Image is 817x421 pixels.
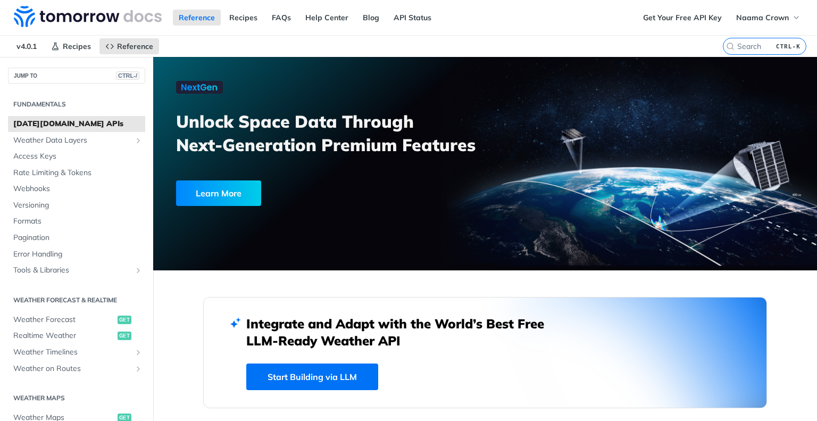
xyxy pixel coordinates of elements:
[13,135,131,146] span: Weather Data Layers
[13,200,143,211] span: Versioning
[8,246,145,262] a: Error Handling
[13,216,143,227] span: Formats
[388,10,437,26] a: API Status
[637,10,728,26] a: Get Your Free API Key
[8,181,145,197] a: Webhooks
[118,332,131,340] span: get
[8,344,145,360] a: Weather TimelinesShow subpages for Weather Timelines
[13,315,115,325] span: Weather Forecast
[223,10,263,26] a: Recipes
[176,180,261,206] div: Learn More
[8,312,145,328] a: Weather Forecastget
[13,168,143,178] span: Rate Limiting & Tokens
[8,68,145,84] button: JUMP TOCTRL-/
[8,165,145,181] a: Rate Limiting & Tokens
[8,393,145,403] h2: Weather Maps
[13,151,143,162] span: Access Keys
[8,262,145,278] a: Tools & LibrariesShow subpages for Tools & Libraries
[118,316,131,324] span: get
[8,197,145,213] a: Versioning
[736,13,789,22] span: Naama Crown
[299,10,354,26] a: Help Center
[45,38,97,54] a: Recipes
[13,331,115,341] span: Realtime Weather
[134,266,143,275] button: Show subpages for Tools & Libraries
[134,348,143,357] button: Show subpages for Weather Timelines
[63,42,91,51] span: Recipes
[726,42,735,51] svg: Search
[13,364,131,374] span: Weather on Routes
[266,10,297,26] a: FAQs
[13,265,131,276] span: Tools & Libraries
[14,6,162,27] img: Tomorrow.io Weather API Docs
[134,365,143,373] button: Show subpages for Weather on Routes
[8,328,145,344] a: Realtime Weatherget
[8,133,145,148] a: Weather Data LayersShow subpages for Weather Data Layers
[8,361,145,377] a: Weather on RoutesShow subpages for Weather on Routes
[99,38,159,54] a: Reference
[13,119,143,129] span: [DATE][DOMAIN_NAME] APIs
[173,10,221,26] a: Reference
[176,180,432,206] a: Learn More
[11,38,43,54] span: v4.0.1
[8,116,145,132] a: [DATE][DOMAIN_NAME] APIs
[8,213,145,229] a: Formats
[8,148,145,164] a: Access Keys
[8,100,145,109] h2: Fundamentals
[8,230,145,246] a: Pagination
[13,249,143,260] span: Error Handling
[13,184,143,194] span: Webhooks
[116,71,139,80] span: CTRL-/
[730,10,806,26] button: Naama Crown
[13,347,131,358] span: Weather Timelines
[176,81,223,94] img: NextGen
[176,110,497,156] h3: Unlock Space Data Through Next-Generation Premium Features
[773,41,803,52] kbd: CTRL-K
[357,10,385,26] a: Blog
[246,315,560,349] h2: Integrate and Adapt with the World’s Best Free LLM-Ready Weather API
[13,233,143,243] span: Pagination
[8,295,145,305] h2: Weather Forecast & realtime
[117,42,153,51] span: Reference
[246,364,378,390] a: Start Building via LLM
[134,136,143,145] button: Show subpages for Weather Data Layers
